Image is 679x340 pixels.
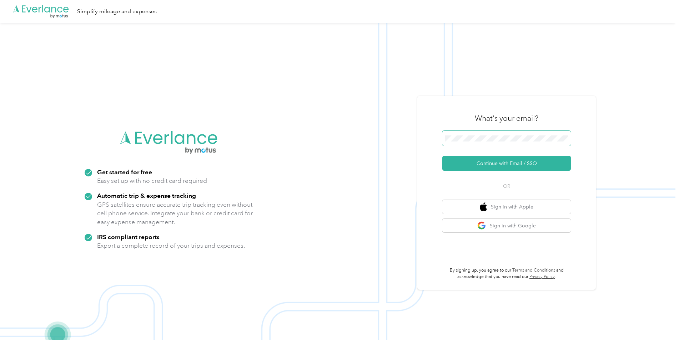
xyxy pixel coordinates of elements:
[97,168,152,176] strong: Get started for free
[97,176,207,185] p: Easy set up with no credit card required
[477,221,486,230] img: google logo
[529,274,555,279] a: Privacy Policy
[442,219,571,233] button: google logoSign in with Google
[442,267,571,280] p: By signing up, you agree to our and acknowledge that you have read our .
[97,200,253,227] p: GPS satellites ensure accurate trip tracking even without cell phone service. Integrate your bank...
[494,182,519,190] span: OR
[442,156,571,171] button: Continue with Email / SSO
[475,113,538,123] h3: What's your email?
[97,241,245,250] p: Export a complete record of your trips and expenses.
[480,202,487,211] img: apple logo
[442,200,571,214] button: apple logoSign in with Apple
[77,7,157,16] div: Simplify mileage and expenses
[97,233,160,241] strong: IRS compliant reports
[512,268,555,273] a: Terms and Conditions
[97,192,196,199] strong: Automatic trip & expense tracking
